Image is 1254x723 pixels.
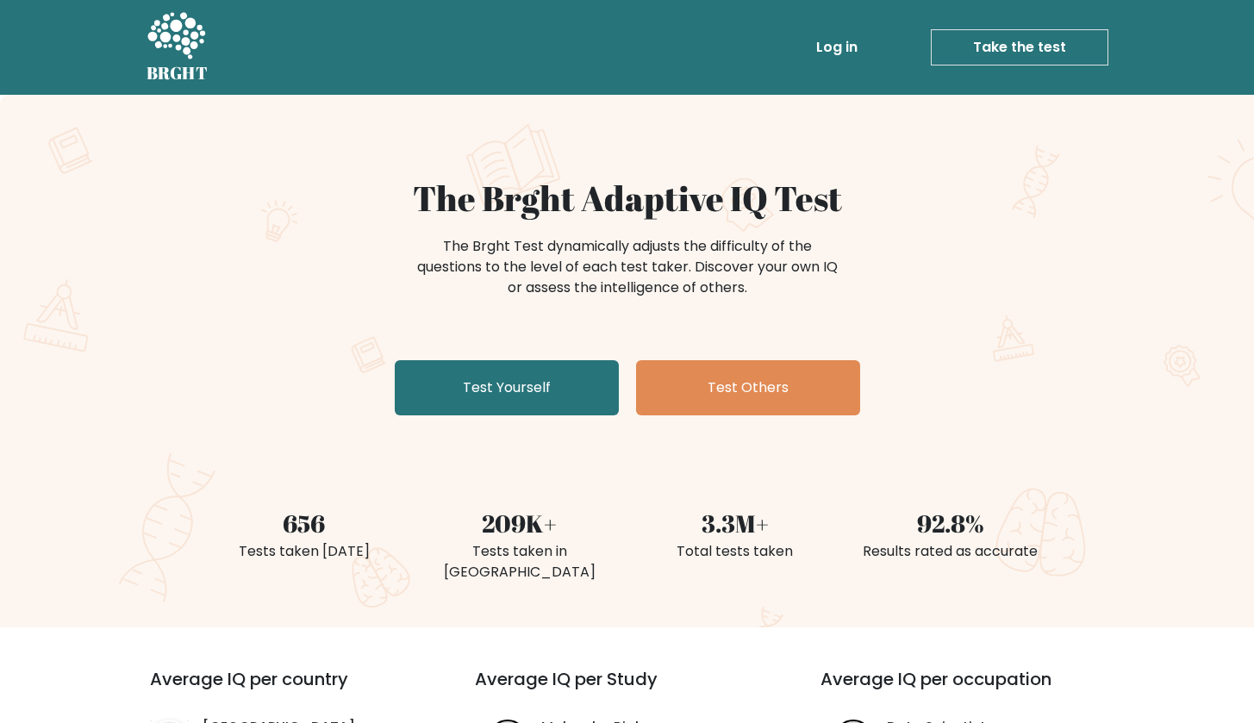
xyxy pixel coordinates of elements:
div: Results rated as accurate [853,541,1048,562]
div: Tests taken in [GEOGRAPHIC_DATA] [422,541,617,583]
h5: BRGHT [147,63,209,84]
a: Take the test [931,29,1108,65]
div: Tests taken [DATE] [207,541,402,562]
h1: The Brght Adaptive IQ Test [207,178,1048,219]
a: BRGHT [147,7,209,88]
div: The Brght Test dynamically adjusts the difficulty of the questions to the level of each test take... [412,236,843,298]
a: Log in [809,30,864,65]
div: 656 [207,505,402,541]
h3: Average IQ per country [150,669,413,710]
div: 92.8% [853,505,1048,541]
a: Test Others [636,360,860,415]
h3: Average IQ per occupation [820,669,1125,710]
div: 209K+ [422,505,617,541]
div: Total tests taken [638,541,833,562]
h3: Average IQ per Study [475,669,779,710]
a: Test Yourself [395,360,619,415]
div: 3.3M+ [638,505,833,541]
